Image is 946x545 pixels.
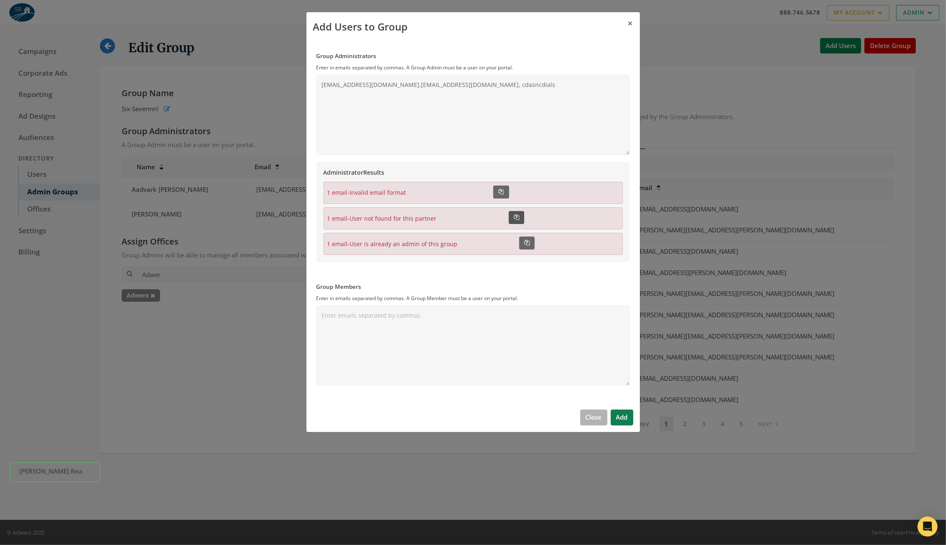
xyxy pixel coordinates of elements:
[313,19,408,34] div: Add Users to Group
[20,466,82,476] span: [PERSON_NAME] Realty
[316,282,630,291] label: Group Members
[918,517,938,537] div: Open Intercom Messenger
[628,17,633,30] span: ×
[324,169,623,176] h6: Administrator Results
[316,64,630,72] p: Enter in emails separated by commas. A Group Admin must be a user on your portal.
[316,295,630,303] p: Enter in emails separated by commas. A Group Member must be a user on your portal.
[316,75,630,155] textarea: [EMAIL_ADDRESS][DOMAIN_NAME],[EMAIL_ADDRESS][DOMAIN_NAME], cdasncdials
[316,51,630,60] label: Group Administrators
[621,12,640,35] button: Close
[10,462,100,482] button: [PERSON_NAME] Realty
[580,410,607,425] button: Close
[327,214,437,223] span: 1 email - User not found for this partner
[611,410,633,425] button: Add
[327,239,458,249] span: 1 email - User is already an admin of this group
[327,188,406,197] span: 1 email - Invalid email format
